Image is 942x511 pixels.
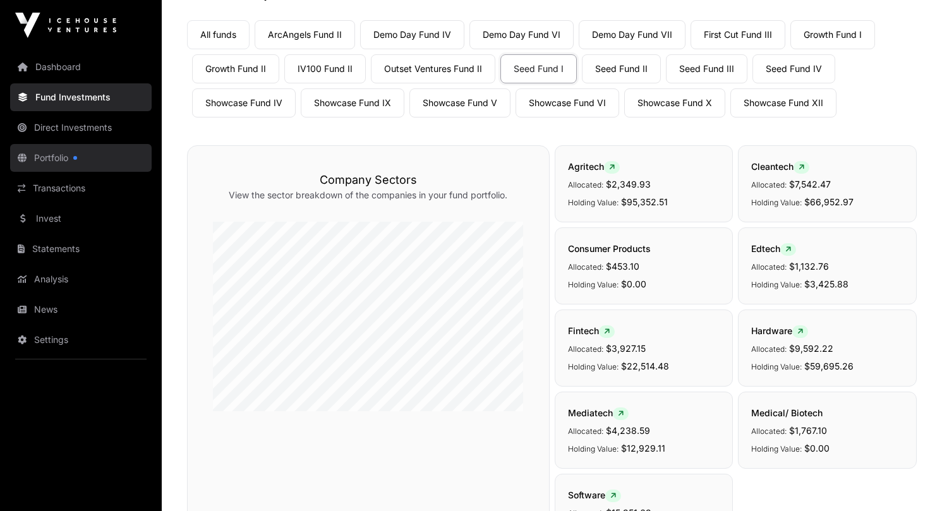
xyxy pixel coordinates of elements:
a: Demo Day Fund VI [469,20,574,49]
a: Analysis [10,265,152,293]
p: View the sector breakdown of the companies in your fund portfolio. [213,189,524,201]
a: Seed Fund I [500,54,577,83]
span: Agritech [568,161,620,172]
span: $0.00 [804,443,830,454]
a: Transactions [10,174,152,202]
span: Allocated: [751,426,787,436]
a: Settings [10,326,152,354]
span: $12,929.11 [621,443,665,454]
a: Seed Fund II [582,54,661,83]
span: Holding Value: [751,198,802,207]
span: $3,425.88 [804,279,848,289]
span: $0.00 [621,279,646,289]
a: Portfolio [10,144,152,172]
a: First Cut Fund III [691,20,785,49]
span: $59,695.26 [804,361,854,371]
a: Showcase Fund XII [730,88,836,117]
a: Growth Fund II [192,54,279,83]
span: $7,542.47 [789,179,831,189]
span: Allocated: [751,180,787,189]
a: News [10,296,152,323]
a: Showcase Fund IX [301,88,404,117]
a: Direct Investments [10,114,152,141]
a: Seed Fund III [666,54,747,83]
a: Demo Day Fund VII [579,20,685,49]
span: Cleantech [751,161,809,172]
a: Showcase Fund V [409,88,510,117]
span: Software [568,490,621,500]
span: $1,132.76 [789,261,829,272]
span: Holding Value: [568,280,619,289]
span: $4,238.59 [606,425,650,436]
a: All funds [187,20,250,49]
a: Outset Ventures Fund II [371,54,495,83]
span: Holding Value: [751,280,802,289]
span: $66,952.97 [804,196,854,207]
span: $22,514.48 [621,361,669,371]
span: $3,927.15 [606,343,646,354]
iframe: Chat Widget [879,450,942,511]
span: $1,767.10 [789,425,827,436]
h3: Company Sectors [213,171,524,189]
a: IV100 Fund II [284,54,366,83]
span: Holding Value: [751,444,802,454]
span: Mediatech [568,407,629,418]
span: $2,349.93 [606,179,651,189]
span: Allocated: [568,426,603,436]
a: Showcase Fund VI [516,88,619,117]
span: Medical/ Biotech [751,407,823,418]
span: Allocated: [751,344,787,354]
span: Holding Value: [568,444,619,454]
span: Edtech [751,243,796,254]
a: Dashboard [10,53,152,81]
span: $453.10 [606,261,639,272]
a: ArcAngels Fund II [255,20,355,49]
a: Growth Fund I [790,20,875,49]
span: $95,352.51 [621,196,668,207]
span: Hardware [751,325,808,336]
span: Fintech [568,325,615,336]
span: Allocated: [568,344,603,354]
a: Showcase Fund X [624,88,725,117]
span: Allocated: [568,262,603,272]
span: Holding Value: [751,362,802,371]
span: $9,592.22 [789,343,833,354]
a: Statements [10,235,152,263]
a: Fund Investments [10,83,152,111]
a: Demo Day Fund IV [360,20,464,49]
a: Seed Fund IV [752,54,835,83]
a: Invest [10,205,152,232]
span: Holding Value: [568,362,619,371]
a: Showcase Fund IV [192,88,296,117]
img: Icehouse Ventures Logo [15,13,116,38]
span: Consumer Products [568,243,651,254]
span: Allocated: [568,180,603,189]
span: Allocated: [751,262,787,272]
span: Holding Value: [568,198,619,207]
